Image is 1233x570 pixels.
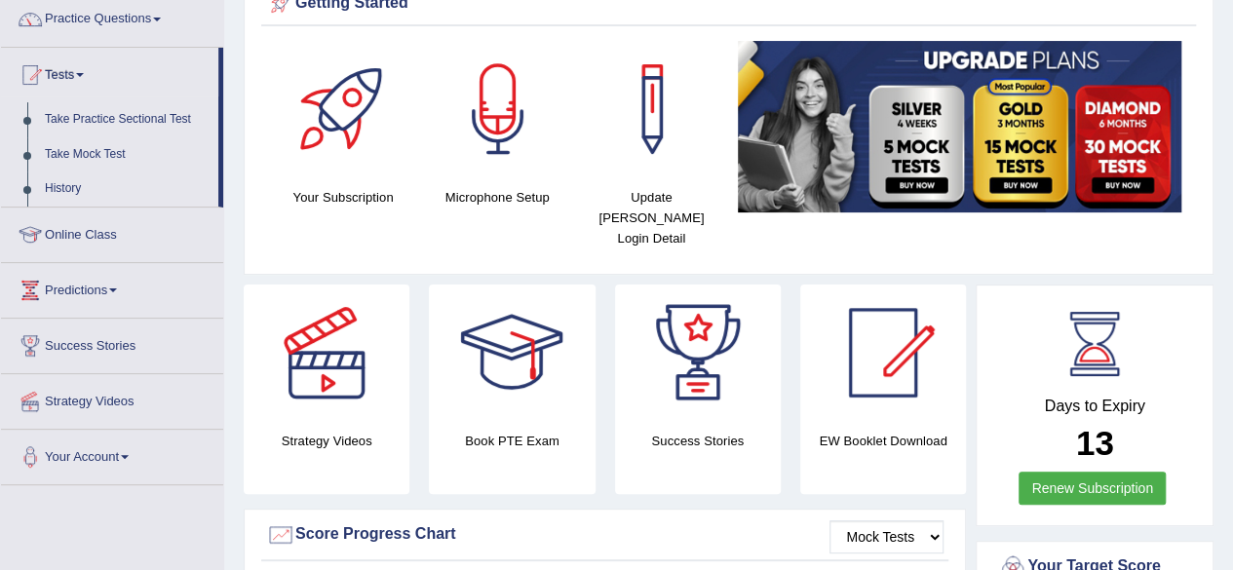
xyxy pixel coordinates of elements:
[244,431,409,451] h4: Strategy Videos
[1,208,223,256] a: Online Class
[36,171,218,207] a: History
[738,41,1181,212] img: small5.jpg
[1,374,223,423] a: Strategy Videos
[430,187,564,208] h4: Microphone Setup
[1,319,223,367] a: Success Stories
[615,431,781,451] h4: Success Stories
[36,102,218,137] a: Take Practice Sectional Test
[1019,472,1166,505] a: Renew Subscription
[276,187,410,208] h4: Your Subscription
[998,398,1191,415] h4: Days to Expiry
[1076,424,1114,462] b: 13
[1,263,223,312] a: Predictions
[1,430,223,478] a: Your Account
[266,520,944,550] div: Score Progress Chart
[1,48,218,96] a: Tests
[429,431,595,451] h4: Book PTE Exam
[584,187,718,248] h4: Update [PERSON_NAME] Login Detail
[800,431,966,451] h4: EW Booklet Download
[36,137,218,172] a: Take Mock Test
